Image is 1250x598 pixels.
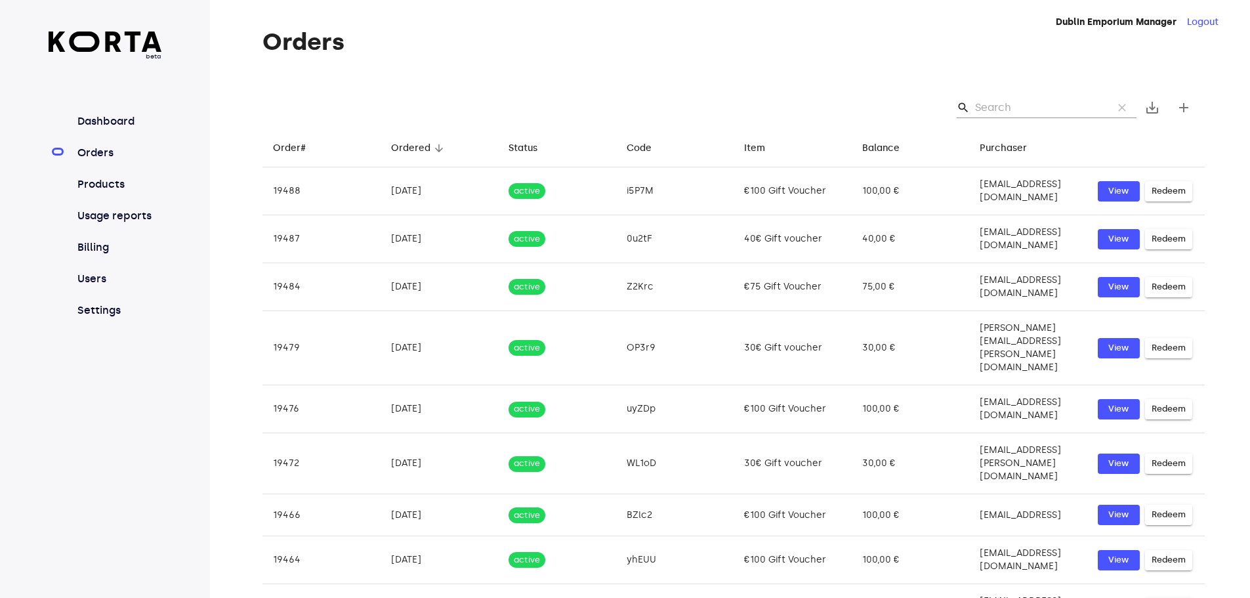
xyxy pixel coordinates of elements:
[262,311,381,385] td: 19479
[262,494,381,536] td: 19466
[262,536,381,584] td: 19464
[1152,456,1186,471] span: Redeem
[969,494,1087,536] td: [EMAIL_ADDRESS]
[852,536,970,584] td: 100,00 €
[616,536,734,584] td: yhEUU
[852,263,970,311] td: 75,00 €
[1098,399,1140,419] a: View
[1104,507,1133,523] span: View
[852,433,970,494] td: 30,00 €
[734,167,852,215] td: €100 Gift Voucher
[433,142,445,154] span: arrow_downward
[75,114,162,129] a: Dashboard
[1152,553,1186,568] span: Redeem
[273,140,306,156] div: Order#
[734,215,852,263] td: 40€ Gift voucher
[734,263,852,311] td: €75 Gift Voucher
[852,215,970,263] td: 40,00 €
[381,311,499,385] td: [DATE]
[75,240,162,255] a: Billing
[969,263,1087,311] td: [EMAIL_ADDRESS][DOMAIN_NAME]
[1104,553,1133,568] span: View
[381,385,499,433] td: [DATE]
[734,385,852,433] td: €100 Gift Voucher
[75,208,162,224] a: Usage reports
[49,52,162,61] span: beta
[381,433,499,494] td: [DATE]
[862,140,900,156] div: Balance
[744,140,765,156] div: Item
[509,509,545,522] span: active
[381,536,499,584] td: [DATE]
[852,167,970,215] td: 100,00 €
[262,385,381,433] td: 19476
[262,167,381,215] td: 19488
[627,140,652,156] div: Code
[1152,232,1186,247] span: Redeem
[734,494,852,536] td: €100 Gift Voucher
[1098,454,1140,474] button: View
[969,311,1087,385] td: [PERSON_NAME][EMAIL_ADDRESS][PERSON_NAME][DOMAIN_NAME]
[1104,184,1133,199] span: View
[75,177,162,192] a: Products
[1104,280,1133,295] span: View
[1145,454,1192,474] button: Redeem
[262,215,381,263] td: 19487
[975,97,1102,118] input: Search
[509,185,545,198] span: active
[509,403,545,416] span: active
[734,433,852,494] td: 30€ Gift voucher
[1145,550,1192,570] button: Redeem
[744,140,782,156] span: Item
[616,167,734,215] td: i5P7M
[509,554,545,566] span: active
[1145,399,1192,419] button: Redeem
[980,140,1044,156] span: Purchaser
[509,458,545,470] span: active
[1145,277,1192,297] button: Redeem
[969,215,1087,263] td: [EMAIL_ADDRESS][DOMAIN_NAME]
[49,32,162,52] img: Korta
[957,101,970,114] span: Search
[509,281,545,293] span: active
[862,140,917,156] span: Balance
[391,140,430,156] div: Ordered
[1098,181,1140,202] button: View
[1056,16,1177,28] strong: Dublin Emporium Manager
[1152,402,1186,417] span: Redeem
[509,140,554,156] span: Status
[734,536,852,584] td: €100 Gift Voucher
[980,140,1027,156] div: Purchaser
[381,167,499,215] td: [DATE]
[734,311,852,385] td: 30€ Gift voucher
[1145,505,1192,525] button: Redeem
[1098,338,1140,358] button: View
[381,215,499,263] td: [DATE]
[1152,280,1186,295] span: Redeem
[969,433,1087,494] td: [EMAIL_ADDRESS][PERSON_NAME][DOMAIN_NAME]
[1098,505,1140,525] button: View
[1152,184,1186,199] span: Redeem
[969,536,1087,584] td: [EMAIL_ADDRESS][DOMAIN_NAME]
[75,145,162,161] a: Orders
[49,32,162,61] a: beta
[1152,341,1186,356] span: Redeem
[627,140,669,156] span: Code
[391,140,448,156] span: Ordered
[1104,232,1133,247] span: View
[1098,229,1140,249] a: View
[852,311,970,385] td: 30,00 €
[1152,507,1186,523] span: Redeem
[616,433,734,494] td: WL1oD
[1145,181,1192,202] button: Redeem
[616,311,734,385] td: OP3r9
[1098,277,1140,297] a: View
[1136,92,1168,123] button: Export
[969,167,1087,215] td: [EMAIL_ADDRESS][DOMAIN_NAME]
[262,263,381,311] td: 19484
[381,494,499,536] td: [DATE]
[262,433,381,494] td: 19472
